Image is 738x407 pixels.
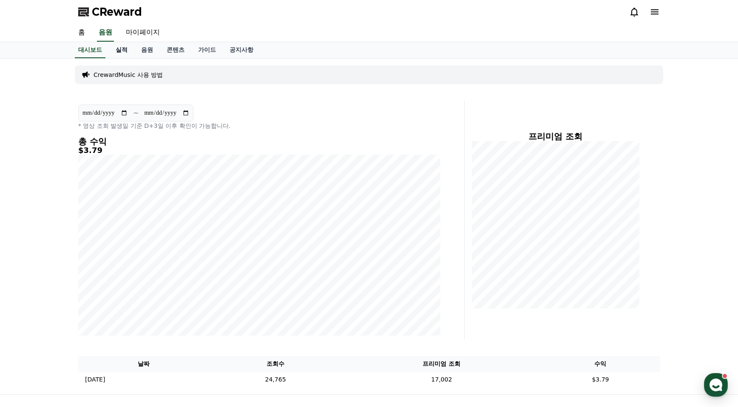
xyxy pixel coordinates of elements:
a: 콘텐츠 [160,42,191,58]
td: 24,765 [209,372,342,387]
a: 홈 [3,269,56,291]
a: 실적 [109,42,134,58]
th: 프리미엄 조회 [342,356,541,372]
span: CReward [92,5,142,19]
span: 설정 [131,282,142,289]
h4: 프리미엄 조회 [471,132,639,141]
span: 홈 [27,282,32,289]
p: [DATE] [85,375,105,384]
a: CrewardMusic 사용 방법 [94,71,163,79]
h5: $3.79 [78,146,440,155]
a: 대화 [56,269,110,291]
a: 음원 [97,24,114,42]
p: * 영상 조회 발생일 기준 D+3일 이후 확인이 가능합니다. [78,122,440,130]
span: 대화 [78,283,88,289]
a: 공지사항 [223,42,260,58]
td: 17,002 [342,372,541,387]
p: ~ [133,108,139,118]
td: $3.79 [541,372,660,387]
a: 홈 [71,24,92,42]
a: 가이드 [191,42,223,58]
th: 날짜 [78,356,209,372]
a: 음원 [134,42,160,58]
a: 마이페이지 [119,24,167,42]
a: 설정 [110,269,163,291]
th: 조회수 [209,356,342,372]
th: 수익 [541,356,660,372]
a: CReward [78,5,142,19]
a: 대시보드 [75,42,105,58]
h4: 총 수익 [78,137,440,146]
